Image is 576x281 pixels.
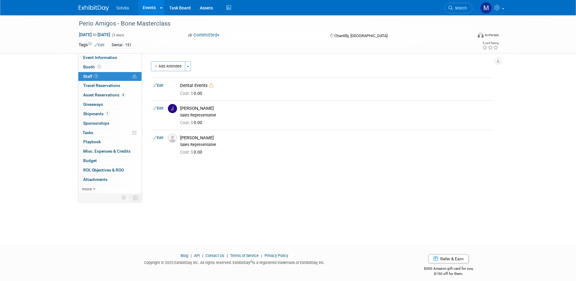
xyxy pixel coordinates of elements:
[78,119,141,128] a: Sponsorships
[485,33,499,37] div: In-Person
[180,135,491,141] div: [PERSON_NAME]
[180,150,194,154] span: Cost: $
[250,260,252,263] sup: ®
[180,106,491,111] div: [PERSON_NAME]
[83,177,107,182] span: Attachments
[94,74,98,78] span: 3
[96,64,102,69] span: Booth not reserved yet
[230,253,259,258] a: Terms of Service
[111,33,124,37] span: (3 days)
[78,91,141,100] a: Asset Reservations4
[78,109,141,119] a: Shipments1
[119,194,129,202] td: Personalize Event Tab Strip
[168,134,177,143] img: Associate-Profile-5.png
[83,168,124,172] span: ROI, Objectives & ROO
[105,111,110,116] span: 1
[78,185,141,194] a: more
[480,2,492,14] img: Matthew Burns
[110,42,133,48] div: Dental - 151
[79,32,111,37] span: [DATE] [DATE]
[225,253,229,258] span: |
[132,74,137,79] span: Potential Scheduling Conflict -- at least one attendee is tagged in another overlapping event.
[94,43,104,47] a: Edit
[78,81,141,90] a: Travel Reservations
[78,137,141,147] a: Playbook
[116,5,129,10] span: Solvita
[194,253,200,258] a: API
[153,136,163,140] a: Edit
[83,139,101,144] span: Playbook
[180,83,491,88] div: Dental Events
[79,5,109,11] img: ExhibitDay
[180,142,491,147] div: Sales Representative
[129,194,141,202] td: Toggle Event Tabs
[428,254,469,263] a: Refer & Earn
[260,253,264,258] span: |
[83,158,97,163] span: Budget
[121,93,125,97] span: 4
[78,128,141,137] a: Tasks
[186,32,222,38] button: Committed
[82,186,92,191] span: more
[78,166,141,175] a: ROI, Objectives & ROO
[180,120,194,125] span: Cost: $
[78,156,141,165] a: Budget
[478,33,484,37] img: Format-Inperson.png
[78,147,141,156] a: Misc. Expenses & Credits
[83,130,93,135] span: Tasks
[78,63,141,72] a: Booth
[400,262,498,276] div: $500 Amazon gift card for you,
[83,111,110,116] span: Shipments
[92,32,97,37] span: to
[209,83,213,88] i: Double-book Warning!
[83,102,103,107] span: Giveaways
[264,253,288,258] a: Privacy Policy
[180,120,205,125] span: 0.00
[83,55,117,60] span: Event Information
[78,53,141,62] a: Event Information
[180,91,205,96] span: 0.00
[206,253,224,258] a: Contact Us
[78,175,141,184] a: Attachments
[78,100,141,109] a: Giveaways
[77,18,463,29] div: Perio Amigos - Bone Masterclass
[437,32,499,41] div: Event Format
[83,121,109,126] span: Sponsorships
[180,113,491,118] div: Sales Representative
[79,42,104,49] td: Tags
[334,33,387,38] span: Chantilly, [GEOGRAPHIC_DATA]
[180,91,194,96] span: Cost: $
[189,253,193,258] span: |
[83,149,131,154] span: Misc. Expenses & Credits
[83,92,125,97] span: Asset Reservations
[78,72,141,81] a: Staff3
[180,150,205,154] span: 0.00
[79,258,391,265] div: Copyright © 2025 ExhibitDay, Inc. All rights reserved. ExhibitDay is a registered trademark of Ex...
[482,42,499,45] div: Event Rating
[151,61,185,71] button: Add Attendee
[400,271,498,276] div: $150 off for them.
[83,83,120,88] span: Travel Reservations
[168,104,177,113] img: J.jpg
[83,74,98,79] span: Staff
[153,106,163,110] a: Edit
[445,3,472,13] a: Search
[153,83,163,88] a: Edit
[201,253,205,258] span: |
[453,6,467,10] span: Search
[83,64,102,69] span: Booth
[181,253,188,258] a: Blog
